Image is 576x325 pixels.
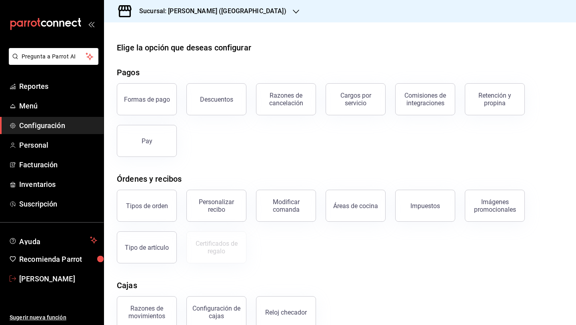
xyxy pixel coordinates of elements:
span: Recomienda Parrot [19,254,97,265]
button: Comisiones de integraciones [395,83,455,115]
div: Comisiones de integraciones [400,92,450,107]
button: Pay [117,125,177,157]
div: Certificados de regalo [192,240,241,255]
div: Configuración de cajas [192,305,241,320]
div: Áreas de cocina [333,202,378,210]
div: Elige la opción que deseas configurar [117,42,251,54]
div: Razones de movimientos [122,305,172,320]
h3: Sucursal: [PERSON_NAME] ([GEOGRAPHIC_DATA]) [133,6,286,16]
div: Modificar comanda [261,198,311,213]
span: Sugerir nueva función [10,313,97,322]
span: Pregunta a Parrot AI [22,52,86,61]
div: Personalizar recibo [192,198,241,213]
span: Menú [19,100,97,111]
span: [PERSON_NAME] [19,273,97,284]
button: Impuestos [395,190,455,222]
span: Personal [19,140,97,150]
span: Facturación [19,159,97,170]
div: Retención y propina [470,92,520,107]
button: Formas de pago [117,83,177,115]
button: Áreas de cocina [326,190,386,222]
button: Imágenes promocionales [465,190,525,222]
div: Impuestos [410,202,440,210]
div: Cargos por servicio [331,92,380,107]
span: Reportes [19,81,97,92]
div: Cajas [117,279,137,291]
button: Tipos de orden [117,190,177,222]
div: Pagos [117,66,140,78]
button: Tipo de artículo [117,231,177,263]
span: Configuración [19,120,97,131]
span: Inventarios [19,179,97,190]
div: Órdenes y recibos [117,173,182,185]
a: Pregunta a Parrot AI [6,58,98,66]
div: Descuentos [200,96,233,103]
div: Pay [142,137,152,145]
div: Tipo de artículo [125,244,169,251]
button: Retención y propina [465,83,525,115]
div: Formas de pago [124,96,170,103]
button: Modificar comanda [256,190,316,222]
div: Imágenes promocionales [470,198,520,213]
button: Razones de cancelación [256,83,316,115]
div: Reloj checador [265,309,307,316]
div: Tipos de orden [126,202,168,210]
button: Certificados de regalo [186,231,246,263]
button: Personalizar recibo [186,190,246,222]
button: Cargos por servicio [326,83,386,115]
button: open_drawer_menu [88,21,94,27]
button: Pregunta a Parrot AI [9,48,98,65]
span: Ayuda [19,235,87,245]
div: Razones de cancelación [261,92,311,107]
span: Suscripción [19,199,97,209]
button: Descuentos [186,83,246,115]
